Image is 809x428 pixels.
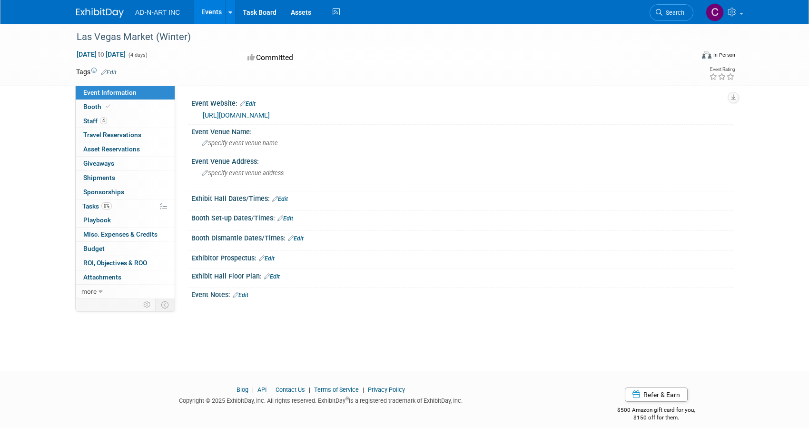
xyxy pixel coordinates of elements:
a: Playbook [76,213,175,227]
a: Misc. Expenses & Credits [76,228,175,241]
td: Personalize Event Tab Strip [139,299,156,311]
span: Tasks [82,202,112,210]
a: Search [650,4,693,21]
a: Asset Reservations [76,142,175,156]
a: Shipments [76,171,175,185]
a: Terms of Service [314,386,359,393]
a: Edit [240,100,256,107]
a: Edit [272,196,288,202]
td: Tags [76,67,117,77]
span: Specify event venue address [202,169,284,177]
a: Privacy Policy [368,386,405,393]
a: Refer & Earn [625,388,688,402]
span: Event Information [83,89,137,96]
span: to [97,50,106,58]
div: $150 off for them. [580,414,733,422]
span: Giveaways [83,159,114,167]
a: Sponsorships [76,185,175,199]
a: ROI, Objectives & ROO [76,256,175,270]
img: Cal Doroftei [706,3,724,21]
i: Booth reservation complete [106,104,110,109]
a: Budget [76,242,175,256]
span: | [250,386,256,393]
span: [DATE] [DATE] [76,50,126,59]
a: [URL][DOMAIN_NAME] [203,111,270,119]
div: Exhibit Hall Dates/Times: [191,191,733,204]
span: Search [662,9,684,16]
div: Exhibit Hall Floor Plan: [191,269,733,281]
td: Toggle Event Tabs [156,299,175,311]
span: Sponsorships [83,188,124,196]
a: Staff4 [76,114,175,128]
span: Specify event venue name [202,139,278,147]
span: Playbook [83,216,111,224]
span: Attachments [83,273,121,281]
div: In-Person [713,51,735,59]
div: Committed [245,50,455,66]
div: Copyright © 2025 ExhibitDay, Inc. All rights reserved. ExhibitDay is a registered trademark of Ex... [76,394,565,405]
a: Attachments [76,270,175,284]
a: Booth [76,100,175,114]
sup: ® [345,396,349,401]
div: Booth Dismantle Dates/Times: [191,231,733,243]
span: 0% [101,202,112,209]
div: $500 Amazon gift card for you, [580,400,733,422]
div: Event Venue Name: [191,125,733,137]
a: Edit [233,292,248,299]
a: Edit [101,69,117,76]
span: | [268,386,274,393]
div: Event Venue Address: [191,154,733,166]
span: more [81,288,97,295]
span: Booth [83,103,112,110]
a: Edit [277,215,293,222]
a: API [257,386,266,393]
span: Staff [83,117,107,125]
span: 4 [100,117,107,124]
span: ROI, Objectives & ROO [83,259,147,267]
img: ExhibitDay [76,8,124,18]
a: Edit [259,255,275,262]
a: Edit [288,235,304,242]
span: Travel Reservations [83,131,141,139]
a: more [76,285,175,299]
div: Event Rating [709,67,735,72]
a: Blog [237,386,248,393]
img: Format-Inperson.png [702,51,711,59]
a: Event Information [76,86,175,100]
span: | [306,386,313,393]
a: Edit [264,273,280,280]
div: Event Notes: [191,288,733,300]
div: Booth Set-up Dates/Times: [191,211,733,223]
div: Exhibitor Prospectus: [191,251,733,263]
span: (4 days) [128,52,148,58]
span: Misc. Expenses & Credits [83,230,158,238]
span: AD-N-ART INC [135,9,180,16]
span: Budget [83,245,105,252]
span: Asset Reservations [83,145,140,153]
a: Tasks0% [76,199,175,213]
div: Event Format [637,50,735,64]
span: Shipments [83,174,115,181]
a: Contact Us [276,386,305,393]
a: Travel Reservations [76,128,175,142]
div: Event Website: [191,96,733,109]
a: Giveaways [76,157,175,170]
span: | [360,386,366,393]
div: Las Vegas Market (Winter) [73,29,679,46]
